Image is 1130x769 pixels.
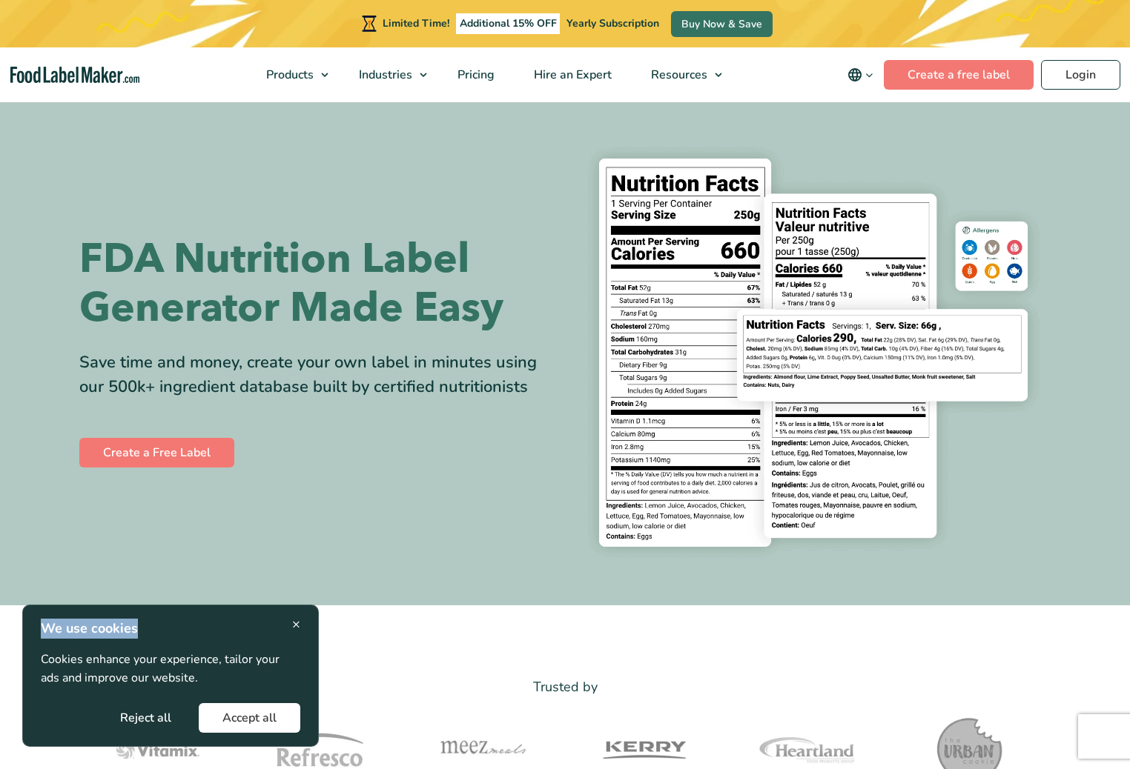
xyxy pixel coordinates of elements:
span: Resources [647,67,709,83]
div: Save time and money, create your own label in minutes using our 500k+ ingredient database built b... [79,350,554,399]
button: Reject all [96,703,195,733]
span: Additional 15% OFF [456,13,561,34]
a: Pricing [438,47,511,102]
span: Hire an Expert [529,67,613,83]
a: Products [247,47,336,102]
p: Trusted by [79,676,1051,698]
a: Buy Now & Save [671,11,773,37]
strong: We use cookies [41,619,138,637]
span: Yearly Subscription [566,16,659,30]
p: Cookies enhance your experience, tailor your ads and improve our website. [41,650,300,688]
a: Login [1041,60,1120,90]
h1: FDA Nutrition Label Generator Made Easy [79,235,554,333]
span: Pricing [453,67,496,83]
a: Create a Free Label [79,438,234,467]
a: Industries [340,47,435,102]
a: Food Label Maker homepage [10,67,140,84]
span: Industries [354,67,414,83]
span: Products [262,67,315,83]
button: Accept all [199,703,300,733]
button: Change language [837,60,884,90]
a: Resources [632,47,730,102]
a: Create a free label [884,60,1034,90]
a: Hire an Expert [515,47,628,102]
span: × [292,614,300,634]
span: Limited Time! [383,16,449,30]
